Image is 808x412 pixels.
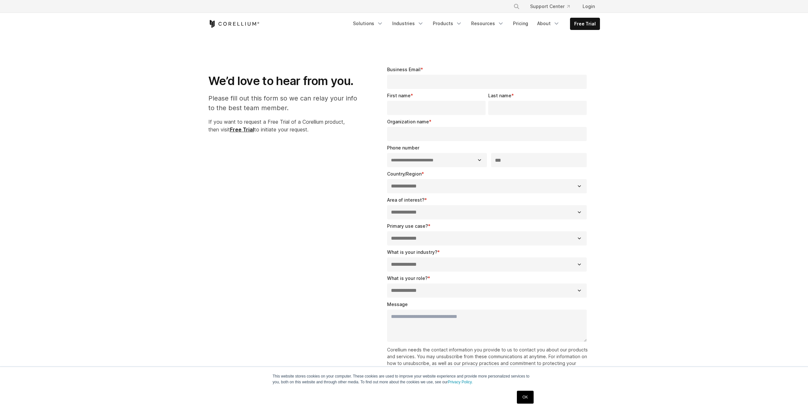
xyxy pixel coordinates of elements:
span: First name [387,93,411,98]
a: Free Trial [230,126,254,133]
a: Solutions [349,18,387,29]
p: Please fill out this form so we can relay your info to the best team member. [208,93,364,113]
a: Industries [388,18,428,29]
span: What is your role? [387,275,428,281]
a: Corellium Home [208,20,260,28]
a: About [533,18,564,29]
div: Navigation Menu [349,18,600,30]
a: Support Center [525,1,575,12]
span: Last name [488,93,511,98]
span: Area of interest? [387,197,424,203]
a: Login [577,1,600,12]
a: Products [429,18,466,29]
span: Primary use case? [387,223,428,229]
a: OK [517,391,533,404]
a: Privacy Policy. [448,380,473,384]
span: Organization name [387,119,429,124]
p: Corellium needs the contact information you provide to us to contact you about our products and s... [387,346,590,373]
a: Pricing [509,18,532,29]
span: What is your industry? [387,249,437,255]
button: Search [511,1,522,12]
p: If you want to request a Free Trial of a Corellium product, then visit to initiate your request. [208,118,364,133]
h1: We’d love to hear from you. [208,74,364,88]
a: Free Trial [570,18,600,30]
span: Business Email [387,67,421,72]
p: This website stores cookies on your computer. These cookies are used to improve your website expe... [273,373,536,385]
span: Country/Region [387,171,422,177]
a: Resources [467,18,508,29]
div: Navigation Menu [506,1,600,12]
span: Message [387,302,408,307]
span: Phone number [387,145,419,150]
